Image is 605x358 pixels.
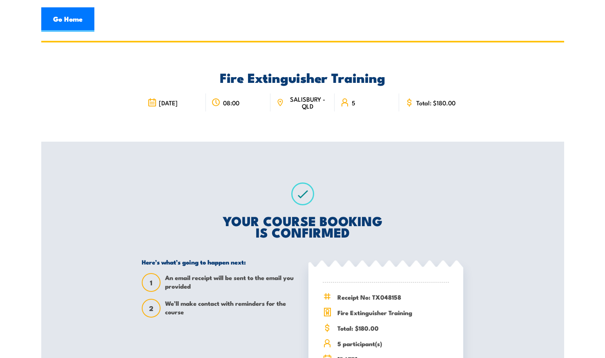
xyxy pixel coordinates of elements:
[143,304,160,313] span: 2
[142,215,463,238] h2: YOUR COURSE BOOKING IS CONFIRMED
[223,99,239,106] span: 08:00
[337,292,449,302] span: Receipt No: TX048158
[143,278,160,287] span: 1
[416,99,455,106] span: Total: $180.00
[165,273,297,292] span: An email receipt will be sent to the email you provided
[142,71,463,83] h2: Fire Extinguisher Training
[352,99,355,106] span: 5
[159,99,178,106] span: [DATE]
[41,7,94,32] a: Go Home
[286,96,329,109] span: SALISBURY - QLD
[337,339,449,348] span: 5 participant(s)
[337,323,449,333] span: Total: $180.00
[337,308,449,317] span: Fire Extinguisher Training
[165,299,297,318] span: We’ll make contact with reminders for the course
[142,258,297,266] h5: Here’s what’s going to happen next:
